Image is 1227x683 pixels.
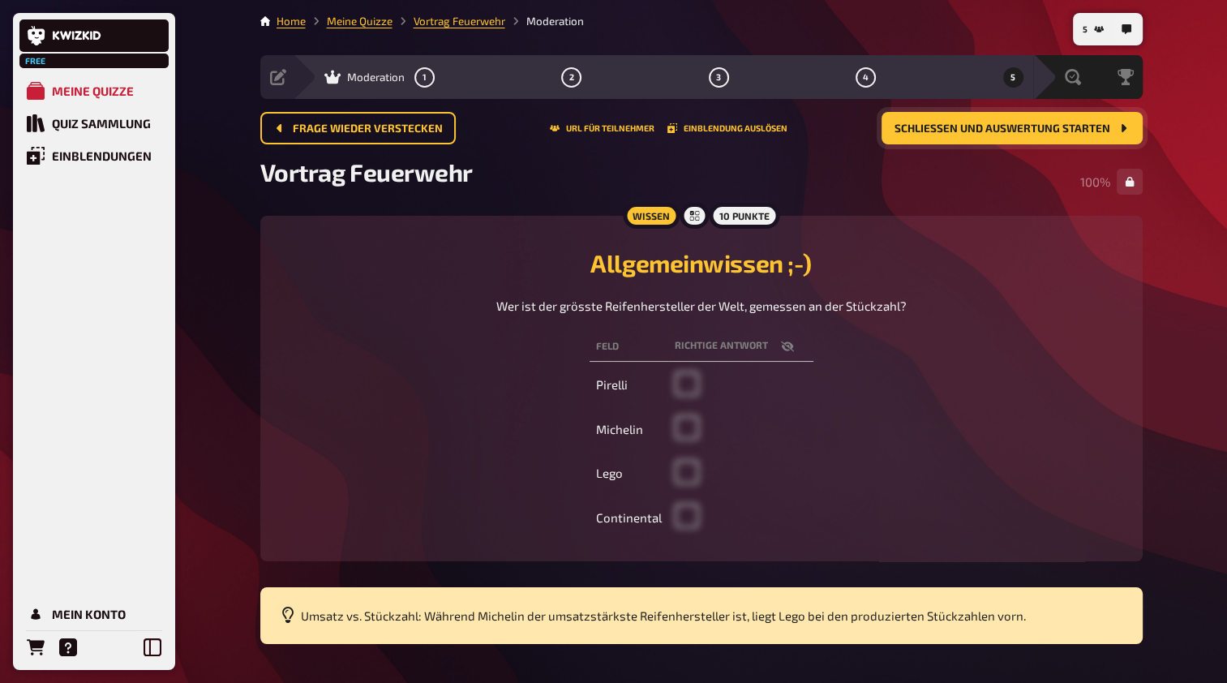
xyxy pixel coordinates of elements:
[19,598,169,630] a: Mein Konto
[260,157,473,187] span: Vortrag Feuerwehr
[668,332,813,362] th: Richtige Antwort
[52,116,151,131] div: Quiz Sammlung
[19,107,169,140] a: Quiz Sammlung
[706,64,731,90] button: 3
[260,112,456,144] button: Frage wieder verstecken
[293,123,443,135] span: Frage wieder verstecken
[716,73,721,82] span: 3
[550,123,654,133] button: URL für Teilnehmer
[52,607,126,621] div: Mein Konto
[347,71,405,84] span: Moderation
[590,365,668,406] td: Pirelli
[21,56,50,66] span: Free
[411,64,437,90] button: 1
[895,123,1110,135] span: Schließen und Auswertung starten
[496,299,907,313] span: Wer ist der grösste Reifenhersteller der Welt, gemessen an der Stückzahl?
[52,148,152,163] div: Einblendungen
[19,140,169,172] a: Einblendungen
[1076,16,1110,42] button: 5
[277,15,306,28] a: Home
[414,15,505,28] a: Vortrag Feuerwehr
[423,73,427,82] span: 1
[590,497,668,539] td: Continental
[590,409,668,450] td: Michelin
[623,203,680,229] div: Wissen
[559,64,585,90] button: 2
[505,13,584,29] li: Moderation
[277,13,306,29] li: Home
[1083,25,1088,34] span: 5
[569,73,574,82] span: 2
[393,13,505,29] li: Vortrag Feuerwehr
[1000,64,1026,90] button: 5
[863,73,869,82] span: 4
[667,123,787,133] button: Einblendung auslösen
[327,15,393,28] a: Meine Quizze
[52,84,134,98] div: Meine Quizze
[853,64,879,90] button: 4
[1010,73,1015,82] span: 5
[280,248,1123,277] h2: Allgemeinwissen ;-)
[19,631,52,664] a: Bestellungen
[710,203,779,229] div: 10 Punkte
[306,13,393,29] li: Meine Quizze
[301,608,1026,623] span: Umsatz vs. Stückzahl: Während Michelin der umsatzstärkste Reifenhersteller ist, liegt Lego bei de...
[1080,174,1110,189] span: 100 %
[882,112,1143,144] button: Schließen und Auswertung starten
[590,453,668,495] td: Lego
[52,631,84,664] a: Hilfe
[590,332,668,362] th: Feld
[19,75,169,107] a: Meine Quizze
